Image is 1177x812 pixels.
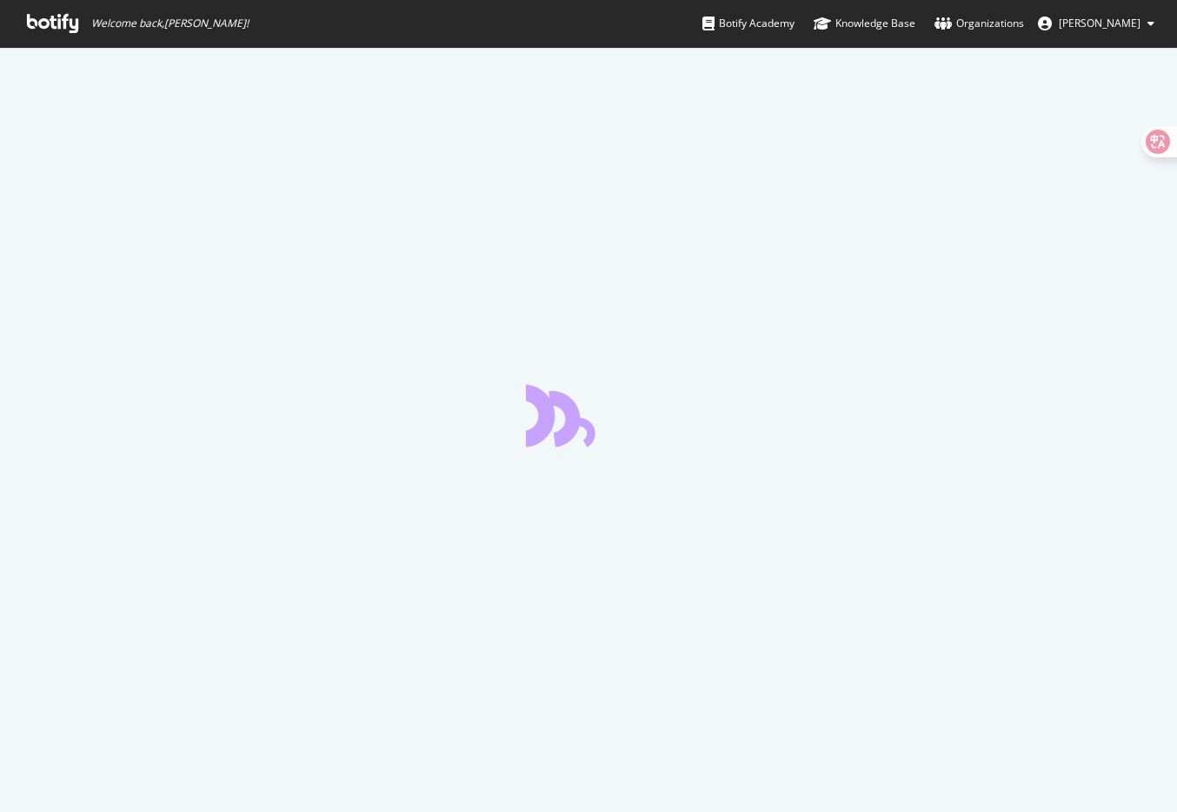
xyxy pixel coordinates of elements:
div: Organizations [934,15,1024,32]
div: animation [526,384,651,447]
div: Knowledge Base [814,15,915,32]
span: Welcome back, [PERSON_NAME] ! [91,17,249,30]
div: Botify Academy [702,15,795,32]
button: [PERSON_NAME] [1024,10,1168,37]
span: lucas liu [1059,16,1140,30]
